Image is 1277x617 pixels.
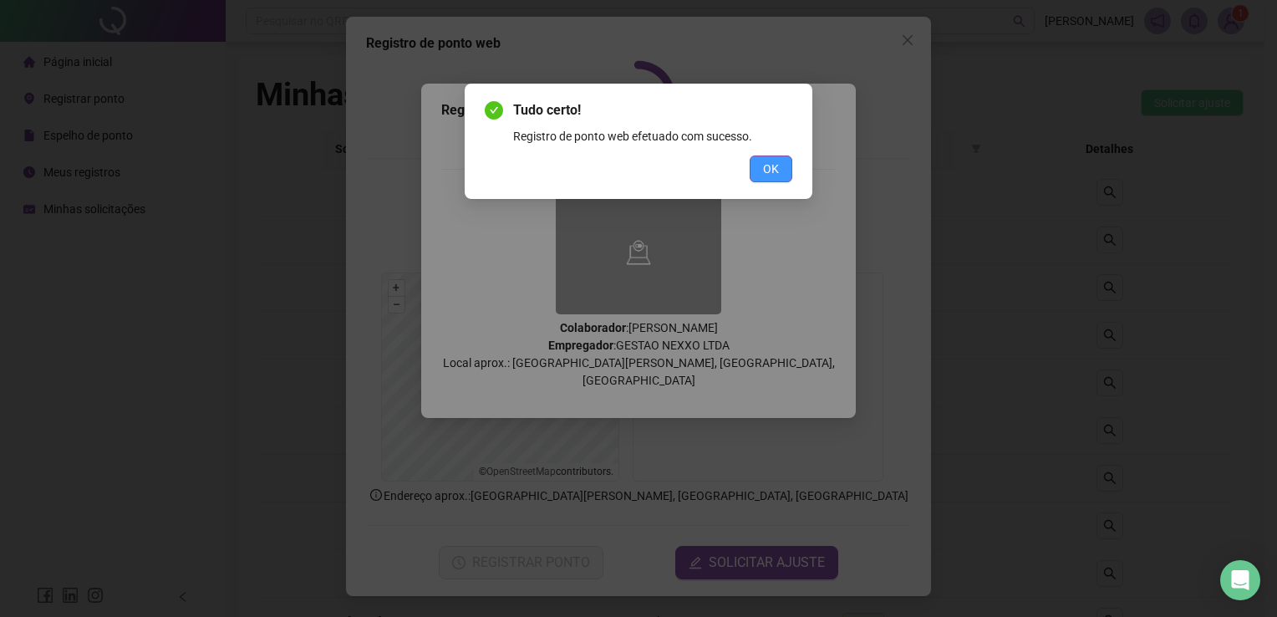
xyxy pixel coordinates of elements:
button: OK [750,156,792,182]
span: OK [763,160,779,178]
div: Open Intercom Messenger [1220,560,1260,600]
span: Tudo certo! [513,100,792,120]
span: check-circle [485,101,503,120]
div: Registro de ponto web efetuado com sucesso. [513,127,792,145]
